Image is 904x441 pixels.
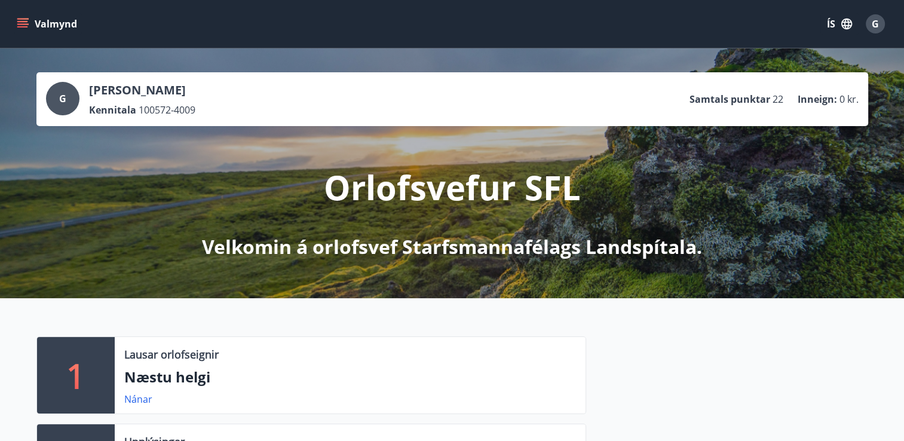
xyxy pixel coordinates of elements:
button: menu [14,13,82,35]
button: ÍS [820,13,859,35]
p: [PERSON_NAME] [89,82,195,99]
span: G [872,17,879,30]
p: Lausar orlofseignir [124,347,219,362]
p: Samtals punktar [690,93,770,106]
p: Kennitala [89,103,136,117]
p: Næstu helgi [124,367,576,387]
p: Orlofsvefur SFL [324,164,581,210]
a: Nánar [124,393,152,406]
span: 100572-4009 [139,103,195,117]
span: 22 [773,93,783,106]
p: 1 [66,353,85,398]
span: G [59,92,66,105]
span: 0 kr. [839,93,859,106]
button: G [861,10,890,38]
p: Velkomin á orlofsvef Starfsmannafélags Landspítala. [202,234,702,260]
p: Inneign : [798,93,837,106]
